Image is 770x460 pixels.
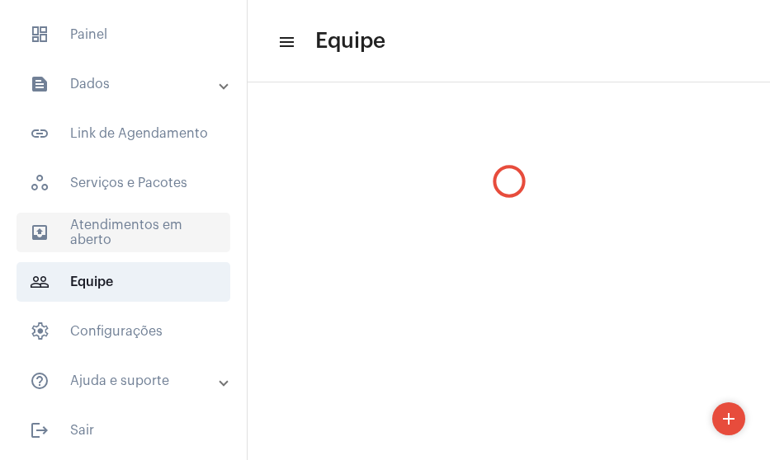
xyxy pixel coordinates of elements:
span: Painel [17,15,230,54]
mat-icon: add [719,409,739,429]
mat-icon: sidenav icon [30,420,50,440]
mat-expansion-panel-header: sidenav iconDados [10,64,247,104]
span: Atendimentos em aberto [17,213,230,252]
mat-icon: sidenav icon [30,272,50,292]
mat-icon: sidenav icon [30,371,50,391]
span: sidenav icon [30,25,50,45]
span: Configurações [17,312,230,351]
mat-icon: sidenav icon [30,74,50,94]
mat-panel-title: Dados [30,74,220,94]
mat-expansion-panel-header: sidenav iconAjuda e suporte [10,361,247,401]
span: Equipe [315,28,385,54]
mat-icon: sidenav icon [30,223,50,242]
span: sidenav icon [30,322,50,341]
span: Equipe [17,262,230,302]
span: Link de Agendamento [17,114,230,153]
span: Sair [17,411,230,450]
span: Serviços e Pacotes [17,163,230,203]
mat-panel-title: Ajuda e suporte [30,371,220,391]
span: sidenav icon [30,173,50,193]
mat-icon: sidenav icon [30,124,50,143]
mat-icon: sidenav icon [277,32,294,52]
